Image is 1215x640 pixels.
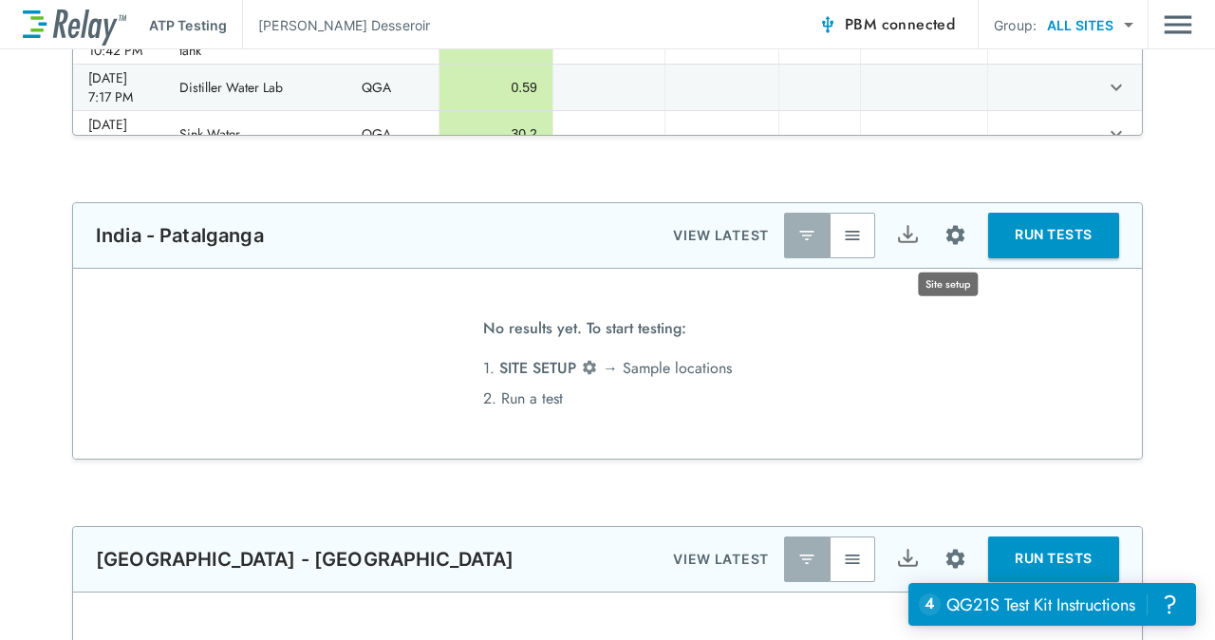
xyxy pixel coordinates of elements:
[96,224,264,247] p: India - Patalganga
[23,5,126,46] img: LuminUltra Relay
[1164,7,1192,43] img: Drawer Icon
[896,223,920,247] img: Export Icon
[499,357,576,379] span: SITE SETUP
[930,210,981,260] button: Site setup
[673,548,769,571] p: VIEW LATEST
[885,536,930,582] button: Export
[149,15,227,35] p: ATP Testing
[346,65,439,110] td: QGA
[164,65,346,110] td: Distiller Water Lab
[930,534,981,584] button: Site setup
[896,547,920,571] img: Export Icon
[1164,7,1192,43] button: Main menu
[1100,118,1132,150] button: expand row
[88,68,149,106] div: [DATE] 7:17 PM
[818,15,837,34] img: Connected Icon
[455,78,536,97] div: 0.59
[885,213,930,258] button: Export
[483,384,732,414] li: 2. Run a test
[673,224,769,247] p: VIEW LATEST
[918,273,978,296] div: Site setup
[346,111,439,157] td: QGA
[483,353,732,384] li: 1. → Sample locations
[988,213,1119,258] button: RUN TESTS
[88,115,149,153] div: [DATE] 10:33 PM
[988,536,1119,582] button: RUN TESTS
[797,550,816,569] img: Latest
[994,15,1037,35] p: Group:
[581,359,598,376] img: Settings Icon
[455,124,536,143] div: 30.2
[164,111,346,157] td: Sink Water
[797,226,816,245] img: Latest
[843,226,862,245] img: View All
[944,223,967,247] img: Settings Icon
[882,13,956,35] span: connected
[944,547,967,571] img: Settings Icon
[811,6,963,44] button: PBM connected
[845,11,955,38] span: PBM
[843,550,862,569] img: View All
[483,313,686,353] span: No results yet. To start testing:
[1100,71,1132,104] button: expand row
[96,548,514,571] p: [GEOGRAPHIC_DATA] - [GEOGRAPHIC_DATA]
[908,583,1196,626] iframe: Resource center
[258,15,430,35] p: [PERSON_NAME] Desseroir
